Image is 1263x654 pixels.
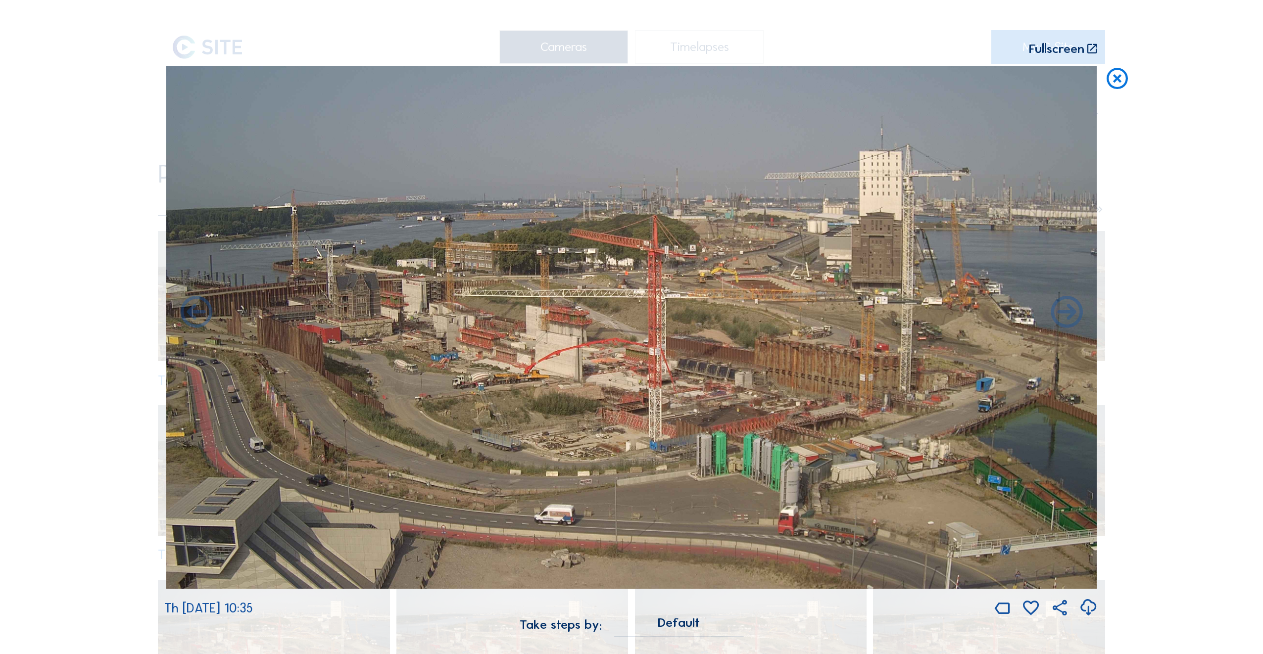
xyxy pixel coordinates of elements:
div: Take steps by: [520,618,602,631]
div: Default [615,618,743,637]
img: Image [166,66,1097,589]
div: Default [658,618,700,627]
i: Forward [177,294,215,332]
div: Fullscreen [1029,43,1084,56]
span: Th [DATE] 10:35 [164,601,253,616]
i: Back [1048,294,1086,332]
